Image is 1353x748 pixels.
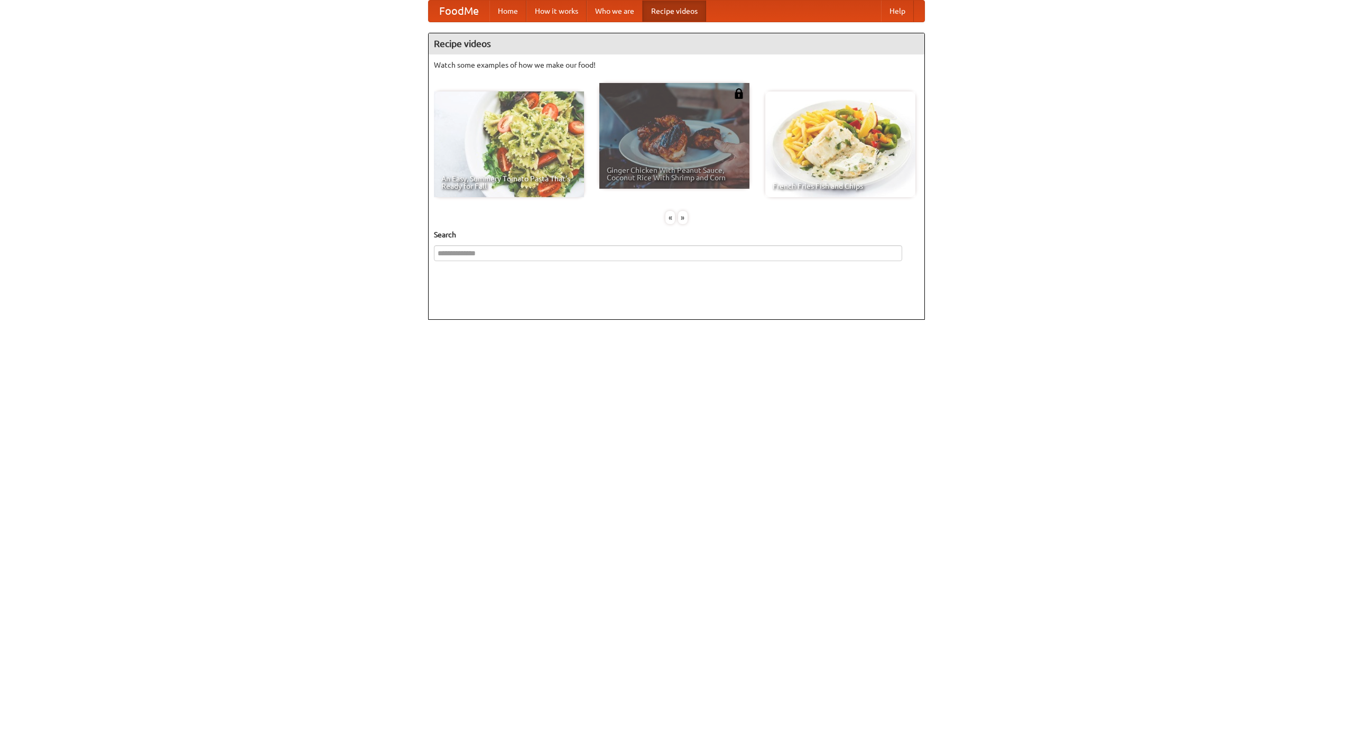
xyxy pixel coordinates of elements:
[429,1,489,22] a: FoodMe
[643,1,706,22] a: Recipe videos
[434,60,919,70] p: Watch some examples of how we make our food!
[734,88,744,99] img: 483408.png
[434,229,919,240] h5: Search
[773,182,908,190] span: French Fries Fish and Chips
[434,91,584,197] a: An Easy, Summery Tomato Pasta That's Ready for Fall
[429,33,924,54] h4: Recipe videos
[765,91,915,197] a: French Fries Fish and Chips
[678,211,688,224] div: »
[881,1,914,22] a: Help
[587,1,643,22] a: Who we are
[489,1,526,22] a: Home
[665,211,675,224] div: «
[441,175,577,190] span: An Easy, Summery Tomato Pasta That's Ready for Fall
[526,1,587,22] a: How it works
